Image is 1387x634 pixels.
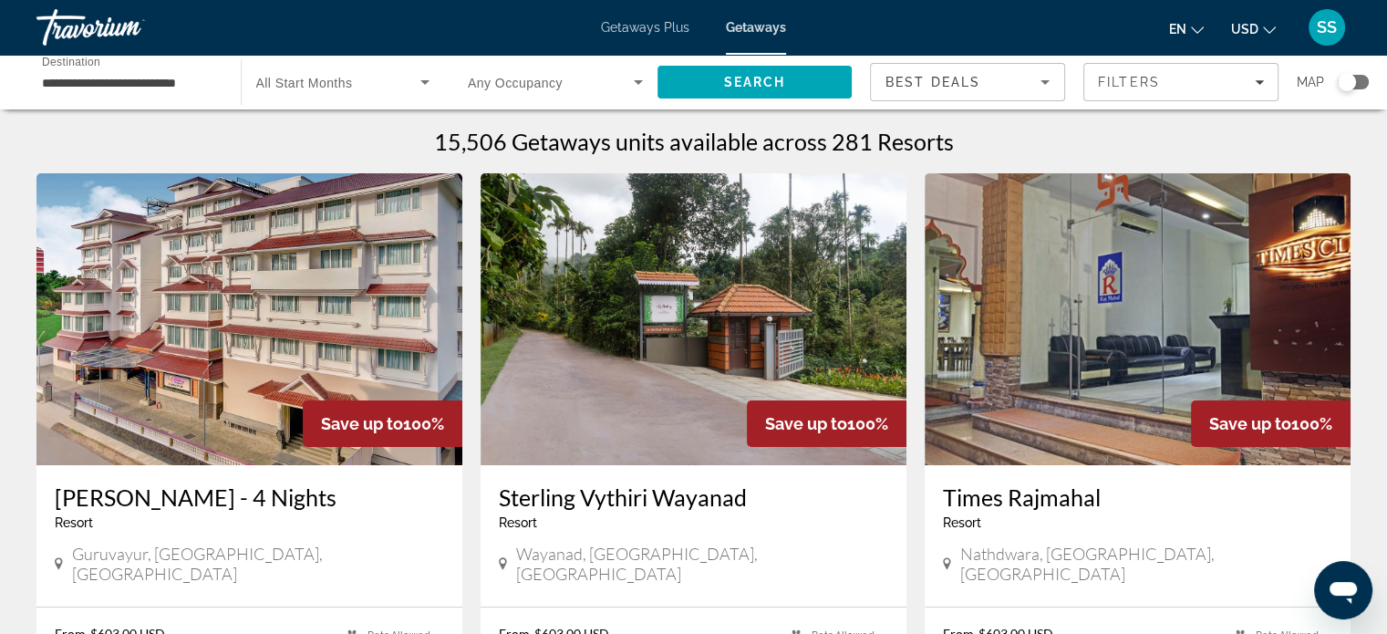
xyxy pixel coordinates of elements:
button: Filters [1083,63,1278,101]
span: Resort [499,515,537,530]
span: All Start Months [256,76,353,90]
span: Best Deals [885,75,980,89]
button: User Menu [1303,8,1351,47]
div: 100% [1191,400,1351,447]
span: Resort [943,515,981,530]
a: Times Rajmahal [943,483,1332,511]
span: Save up to [765,414,847,433]
span: Filters [1098,75,1160,89]
div: 100% [747,400,906,447]
iframe: Button to launch messaging window [1314,561,1372,619]
h1: 15,506 Getaways units available across 281 Resorts [434,128,954,155]
button: Search [657,66,853,99]
span: USD [1231,22,1258,36]
span: SS [1317,18,1337,36]
span: Resort [55,515,93,530]
span: Wayanad, [GEOGRAPHIC_DATA], [GEOGRAPHIC_DATA] [516,544,888,584]
img: Sterling Vythiri Wayanad [481,173,906,465]
button: Change currency [1231,16,1276,42]
span: Save up to [321,414,403,433]
mat-select: Sort by [885,71,1050,93]
a: Travorium [36,4,219,51]
button: Change language [1169,16,1204,42]
img: Times Rajmahal [925,173,1351,465]
span: Search [723,75,785,89]
span: Any Occupancy [468,76,563,90]
a: Getaways [726,20,786,35]
span: Save up to [1209,414,1291,433]
a: [PERSON_NAME] - 4 Nights [55,483,444,511]
a: Getaways Plus [601,20,689,35]
span: en [1169,22,1186,36]
span: Nathdwara, [GEOGRAPHIC_DATA], [GEOGRAPHIC_DATA] [960,544,1332,584]
img: Sterling Guruvayur - 4 Nights [36,173,462,465]
a: Sterling Vythiri Wayanad [499,483,888,511]
span: Guruvayur, [GEOGRAPHIC_DATA], [GEOGRAPHIC_DATA] [72,544,444,584]
span: Destination [42,56,100,68]
input: Select destination [42,72,217,94]
span: Map [1297,69,1324,95]
div: 100% [303,400,462,447]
